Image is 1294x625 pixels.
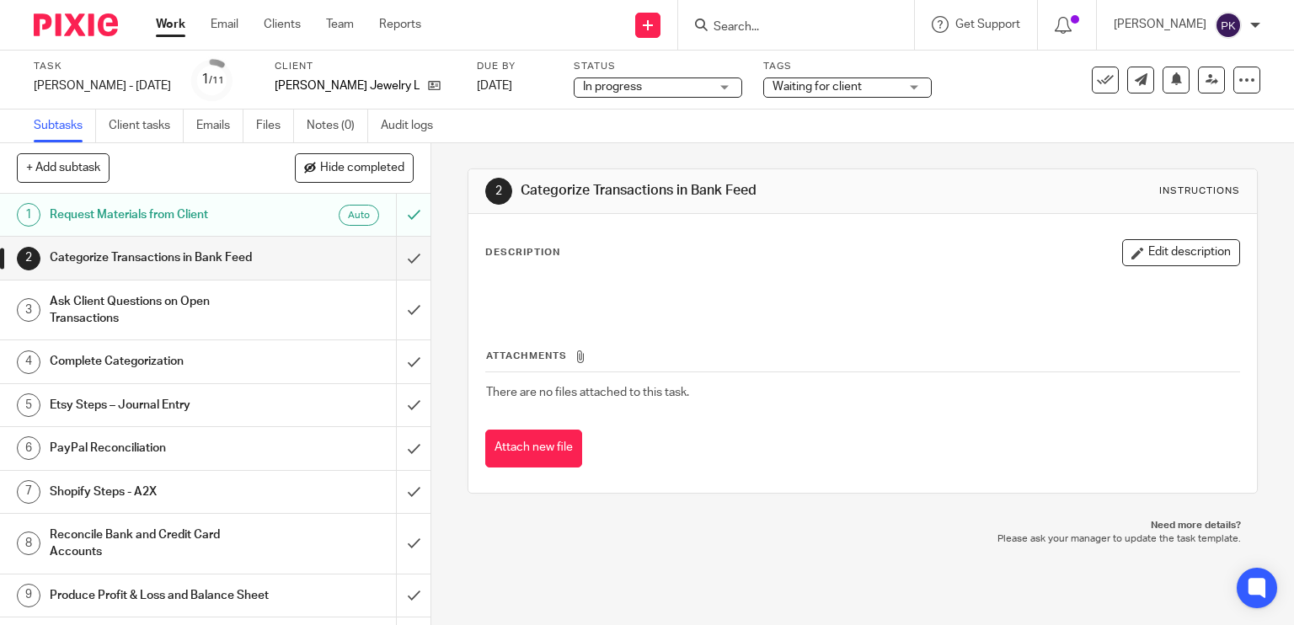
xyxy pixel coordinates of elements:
span: Attachments [486,351,567,361]
div: Instructions [1159,184,1240,198]
a: Subtasks [34,110,96,142]
a: Emails [196,110,243,142]
label: Tags [763,60,932,73]
div: [PERSON_NAME] - [DATE] [34,77,171,94]
button: + Add subtask [17,153,110,182]
small: /11 [209,76,224,85]
a: Audit logs [381,110,446,142]
h1: Complete Categorization [50,349,270,374]
label: Due by [477,60,553,73]
a: Notes (0) [307,110,368,142]
span: Hide completed [320,162,404,175]
h1: Categorize Transactions in Bank Feed [521,182,898,200]
a: Team [326,16,354,33]
h1: Produce Profit & Loss and Balance Sheet [50,583,270,608]
a: Reports [379,16,421,33]
label: Client [275,60,456,73]
div: 4 [17,350,40,374]
p: Description [485,246,560,259]
button: Hide completed [295,153,414,182]
a: Email [211,16,238,33]
a: Clients [264,16,301,33]
p: Please ask your manager to update the task template. [484,532,1242,546]
input: Search [712,20,864,35]
a: Files [256,110,294,142]
h1: Shopify Steps - A2X [50,479,270,505]
div: 8 [17,532,40,555]
span: [DATE] [477,80,512,92]
span: In progress [583,81,642,93]
a: Work [156,16,185,33]
h1: Etsy Steps – Journal Entry [50,393,270,418]
div: Shannon Westmeyer - August 2025 [34,77,171,94]
div: 6 [17,436,40,460]
div: 9 [17,584,40,607]
label: Status [574,60,742,73]
img: svg%3E [1215,12,1242,39]
span: Get Support [955,19,1020,30]
p: [PERSON_NAME] Jewelry LLC [275,77,420,94]
button: Edit description [1122,239,1240,266]
h1: Ask Client Questions on Open Transactions [50,289,270,332]
div: 3 [17,298,40,322]
div: 2 [17,247,40,270]
label: Task [34,60,171,73]
p: [PERSON_NAME] [1114,16,1206,33]
div: 1 [201,70,224,89]
h1: Reconcile Bank and Credit Card Accounts [50,522,270,565]
h1: Categorize Transactions in Bank Feed [50,245,270,270]
span: There are no files attached to this task. [486,387,689,398]
div: 1 [17,203,40,227]
img: Pixie [34,13,118,36]
h1: PayPal Reconciliation [50,435,270,461]
h1: Request Materials from Client [50,202,270,227]
div: Auto [339,205,379,226]
span: Waiting for client [773,81,862,93]
div: 2 [485,178,512,205]
p: Need more details? [484,519,1242,532]
div: 7 [17,480,40,504]
div: 5 [17,393,40,417]
a: Client tasks [109,110,184,142]
button: Attach new file [485,430,582,467]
